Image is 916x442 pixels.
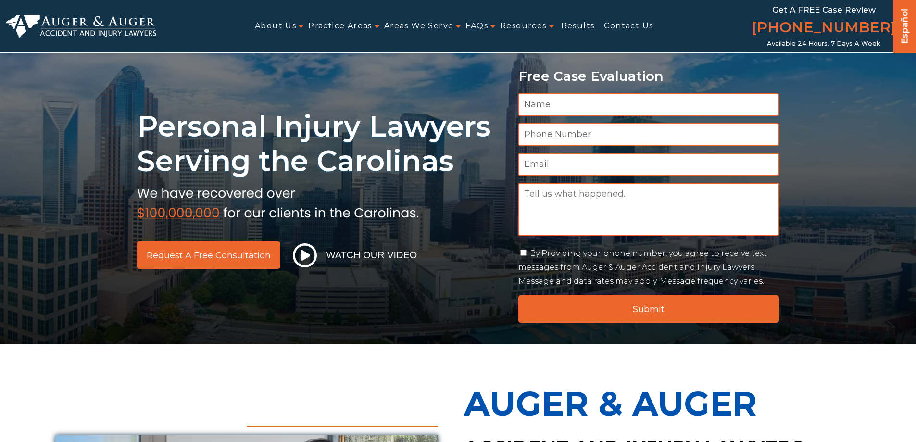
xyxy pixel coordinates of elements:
a: FAQs [465,15,488,37]
label: By Providing your phone number, you agree to receive text messages from Auger & Auger Accident an... [518,249,767,286]
button: Watch Our Video [290,243,420,268]
span: Get a FREE Case Review [772,5,876,14]
a: Practice Areas [308,15,372,37]
a: Contact Us [604,15,653,37]
input: Phone Number [518,123,779,146]
input: Submit [518,295,779,323]
a: Results [561,15,595,37]
img: sub text [137,183,419,220]
input: Email [518,153,779,176]
a: Request a Free Consultation [137,241,280,269]
h1: Personal Injury Lawyers Serving the Carolinas [137,109,507,178]
input: Name [518,93,779,116]
a: Resources [500,15,547,37]
p: Auger & Auger [464,373,861,434]
a: About Us [255,15,296,37]
span: Available 24 Hours, 7 Days a Week [767,40,880,48]
img: Auger & Auger Accident and Injury Lawyers Logo [6,15,156,38]
p: Free Case Evaluation [518,69,779,84]
a: [PHONE_NUMBER] [752,17,896,40]
span: Request a Free Consultation [147,251,271,260]
a: Areas We Serve [384,15,454,37]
